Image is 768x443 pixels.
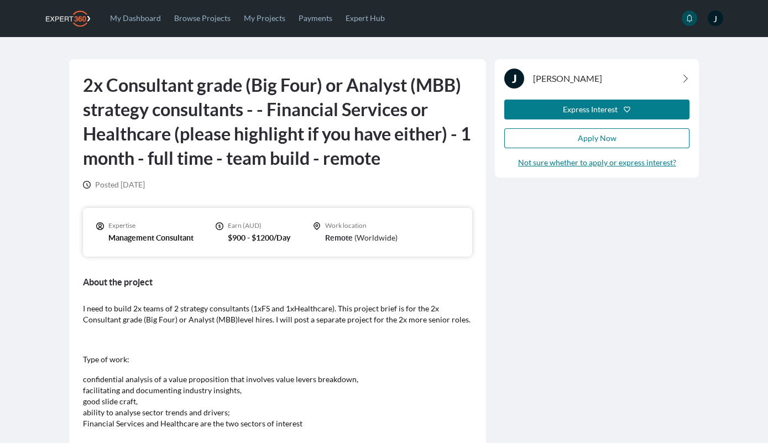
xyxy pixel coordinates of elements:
p: Earn (AUD) [228,221,291,230]
svg: icon [216,222,223,230]
p: Type of work: [83,354,473,365]
svg: icon [96,222,104,230]
svg: icon [623,106,631,113]
span: [DATE] [95,179,145,190]
svg: ChevronRight [682,75,689,82]
li: Financial Services and Healthcare are the two sectors of interest [83,418,473,429]
h3: About the project [83,274,473,290]
span: Apply Now [578,133,617,143]
span: Posted [95,180,119,189]
p: $900 - $1200/Day [228,232,291,243]
li: good slide craft, [83,396,473,407]
svg: icon [686,14,693,22]
li: confidential analysis of a value proposition that involves value levers breakdown, [83,374,473,385]
span: onsultant grade (Big Four) or Analyst (MBB) [88,315,238,324]
a: Not sure whether to apply or express interest? [518,157,676,168]
svg: icon [83,181,91,189]
a: J[PERSON_NAME] [504,69,689,88]
svg: icon [313,222,321,230]
p: Management Consultant [108,232,194,243]
h1: 2x Consultant grade (Big Four) or Analyst (MBB) strategy consultants - - Financial Services or He... [83,73,473,170]
span: Remote [325,233,353,242]
span: ( Worldwide ) [354,233,398,242]
span: J [504,69,524,88]
p: Expertise [108,221,194,230]
span: [PERSON_NAME] [533,72,602,85]
button: Express Interest [504,100,689,119]
li: ability to analyse sector trends and drivers; [83,407,473,418]
button: Apply Now [504,128,689,148]
p: Work location [325,221,398,230]
div: Express Interest [563,104,618,115]
li: facilitating and documenting industry insights, [83,385,473,396]
span: J [708,11,723,26]
p: I need to build 2x teams of 2 strategy consultants (1xFS and 1xHealthcare). This project brief is... [83,303,473,325]
img: Expert360 [46,11,90,27]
